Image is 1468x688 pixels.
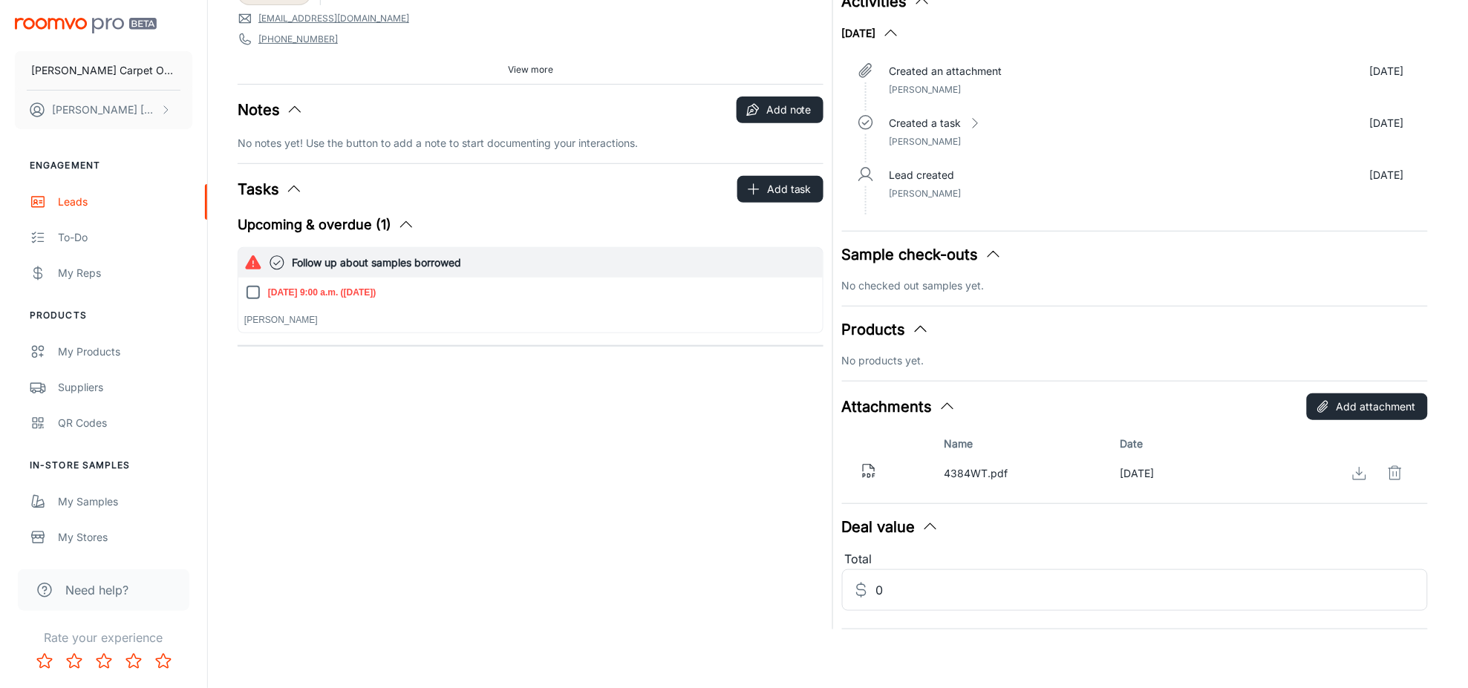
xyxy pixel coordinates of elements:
div: To-do [58,229,192,246]
span: [PERSON_NAME] [890,136,962,147]
a: [EMAIL_ADDRESS][DOMAIN_NAME] [258,12,409,25]
span: View more [508,63,553,76]
div: Suppliers [58,379,192,396]
span: [PERSON_NAME] [890,188,962,199]
div: Total [842,550,1428,569]
button: Rate 5 star [149,646,178,676]
p: Created a task [890,115,962,131]
button: [DATE] [842,24,900,42]
button: Rate 3 star [89,646,119,676]
button: Products [842,318,930,341]
button: Upcoming & overdue (1) [238,214,415,235]
button: View more [502,59,559,81]
h6: Follow up about samples borrowed [292,255,817,271]
p: [DATE] [1370,115,1404,131]
div: My Stores [58,529,192,546]
div: QR Codes [58,415,192,431]
span: [PERSON_NAME] [890,84,962,95]
button: Follow up about samples borrowed[DATE] 9:00 a.m. ([DATE])[PERSON_NAME] [238,248,823,332]
p: [DATE] [1370,167,1404,183]
button: Rate 2 star [59,646,89,676]
button: Attachments [842,396,956,418]
button: Notes [238,99,304,121]
p: No notes yet! Use the button to add a note to start documenting your interactions. [238,135,823,151]
button: Rate 1 star [30,646,59,676]
p: [PERSON_NAME] [244,313,817,327]
p: [PERSON_NAME] [PERSON_NAME] [52,102,157,118]
a: [PHONE_NUMBER] [258,33,338,46]
button: [PERSON_NAME] [PERSON_NAME] [15,91,192,129]
span: Need help? [65,581,128,599]
div: Oct 2, 2025, 4:04 p.m. [1120,465,1216,482]
button: Deal value [842,516,939,538]
p: 4384WT.pdf [945,465,1109,482]
p: Rate your experience [12,629,195,646]
p: Lead created [890,167,955,183]
input: Estimated deal value [876,569,1428,611]
th: Name [939,432,1115,456]
div: My Samples [58,494,192,510]
div: My Products [58,344,192,360]
p: [DATE] 9:00 a.m. ([DATE]) [268,286,376,299]
p: [PERSON_NAME] Carpet One Floor & Home [31,62,176,79]
th: Date [1115,432,1221,456]
p: No checked out samples yet. [842,278,1428,294]
p: [DATE] [1370,63,1404,79]
button: Add note [737,96,823,123]
img: Roomvo PRO Beta [15,18,157,33]
button: Add attachment [1307,393,1428,420]
p: No products yet. [842,353,1428,369]
button: [PERSON_NAME] Carpet One Floor & Home [15,51,192,90]
button: Sample check-outs [842,243,1002,266]
p: Created an attachment [890,63,1002,79]
button: Add task [737,176,823,203]
div: Leads [58,194,192,210]
button: Rate 4 star [119,646,149,676]
button: Tasks [238,178,303,200]
div: My Reps [58,265,192,281]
